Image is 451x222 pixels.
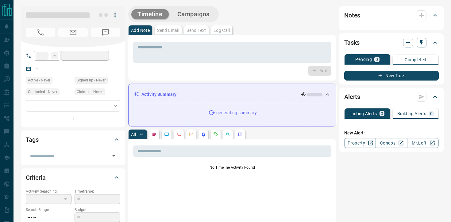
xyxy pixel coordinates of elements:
svg: Notes [152,132,157,137]
p: 0 [376,57,378,62]
p: Building Alerts [397,111,426,116]
div: Activity Summary [133,89,331,100]
p: Timeframe: [75,189,120,194]
svg: Lead Browsing Activity [164,132,169,137]
a: Mr.Loft [407,138,439,148]
span: No Number [91,28,120,37]
p: Add Note [131,28,150,32]
svg: Opportunities [225,132,230,137]
span: No Email [58,28,88,37]
svg: Requests [213,132,218,137]
div: Tags [26,132,120,147]
a: Property [344,138,376,148]
span: Signed up - Never [77,77,106,83]
p: Pending [355,57,372,62]
button: Timeline [131,9,169,19]
svg: Calls [176,132,181,137]
p: Listing Alerts [350,111,377,116]
p: Activity Summary [141,91,176,98]
p: Search Range: [26,207,71,213]
p: All [131,132,136,137]
span: Contacted - Never [28,89,57,95]
a: -- [36,66,38,71]
p: generating summary [216,110,256,116]
p: Completed [405,58,426,62]
svg: Emails [189,132,194,137]
h2: Criteria [26,173,46,182]
div: Notes [344,8,439,23]
span: Active - Never [28,77,50,83]
div: Alerts [344,89,439,104]
div: Tasks [344,35,439,50]
p: 0 [430,111,433,116]
p: 0 [381,111,383,116]
p: No Timeline Activity Found [133,165,331,170]
div: Criteria [26,170,120,185]
h2: Alerts [344,92,360,102]
p: Actively Searching: [26,189,71,194]
span: Claimed - Never [77,89,103,95]
a: Condos [376,138,407,148]
p: Budget: [75,207,120,213]
h2: Tags [26,135,38,145]
p: New Alert: [344,130,439,136]
svg: Listing Alerts [201,132,206,137]
button: New Task [344,71,439,81]
h2: Notes [344,10,360,20]
svg: Agent Actions [238,132,243,137]
button: Open [110,152,118,160]
span: No Number [26,28,55,37]
button: Campaigns [171,9,216,19]
h2: Tasks [344,38,360,47]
